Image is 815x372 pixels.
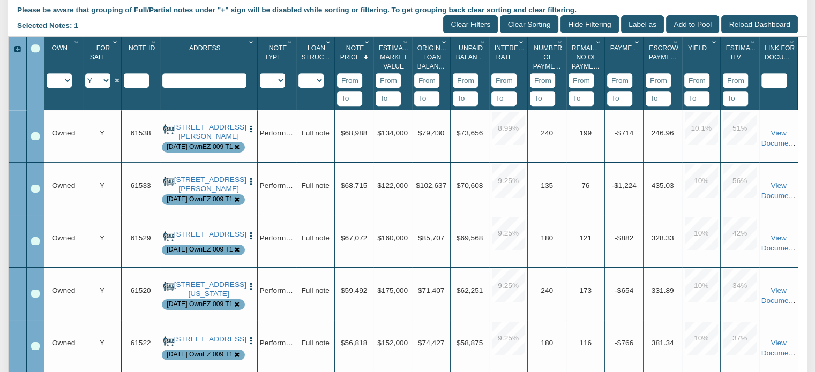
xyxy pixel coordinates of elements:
a: 2312 Silver Maple Court, Indianapolis, IN, 46222 [174,230,244,239]
input: Hide Filtering [560,15,619,33]
span: $69,568 [457,234,483,242]
div: Sort None [85,41,121,88]
div: Note is contained in the pool 8-14-25 OwnEZ 009 T1 [167,245,233,254]
span: Performing [259,339,295,347]
div: Column Menu [72,37,82,47]
div: Select All [31,44,40,53]
a: 3330 Linden Street, Indianapolis, IN, 46227 [174,335,244,344]
div: Sort None [684,41,720,106]
input: To [530,91,555,106]
span: $58,875 [457,339,483,347]
span: $102,637 [416,181,446,189]
div: 9.25 [492,322,525,355]
img: for_sale.png [163,335,174,346]
span: 199 [579,129,592,137]
span: 331.89 [652,286,674,294]
div: Estimated Itv Sort None [723,41,759,73]
div: Column Menu [478,37,488,47]
button: Press to open the note menu [246,335,256,346]
span: Y [100,129,104,137]
span: 246.96 [652,129,674,137]
div: Column Menu [671,37,681,47]
div: Payment(P&I) Sort None [607,41,643,73]
div: Sort None [376,41,412,106]
div: Note Id Sort None [124,41,160,73]
div: 51.0 [723,112,757,145]
div: Yield Sort None [684,41,720,73]
div: Sort None [723,41,759,106]
span: -$1,224 [611,181,636,189]
div: 10.1 [685,112,718,145]
span: Sort Descending [362,54,370,60]
span: Own [51,44,68,52]
div: Column Menu [748,37,758,47]
div: Row 4, Row Selection Checkbox [31,290,40,298]
div: Selected Notes: 1 [17,15,86,36]
span: 61520 [131,286,151,294]
span: Owned [52,234,75,242]
div: Sort None [491,41,527,106]
div: Sort None [298,41,334,88]
span: 173 [579,286,592,294]
div: Sort None [453,41,489,106]
div: Row 5, Row Selection Checkbox [31,342,40,351]
span: Owned [52,181,75,189]
div: Column Menu [709,37,720,47]
span: Link For Documents [765,44,806,61]
span: Loan Structure [302,44,342,61]
div: Expand All [9,44,26,55]
span: $71,407 [418,286,444,294]
div: Column Menu [401,37,411,47]
div: Column Menu [517,37,527,47]
span: Address [189,44,221,52]
span: Unpaid Balance [456,44,487,61]
img: cell-menu.png [246,282,256,291]
input: Add to Pool [666,15,719,33]
input: To [414,91,439,106]
div: Sort None [260,41,296,88]
span: $152,000 [377,339,408,347]
div: 9.25 [492,164,525,198]
span: $79,430 [418,129,444,137]
span: -$714 [615,129,633,137]
img: for_sale.png [163,230,174,241]
span: 61522 [131,339,151,347]
input: Reload Dashboard [721,15,798,33]
span: Owned [52,286,75,294]
input: From [723,73,748,88]
div: Column Menu [594,37,604,47]
a: View Documents [761,129,798,148]
span: $70,608 [457,181,483,189]
button: Press to open the note menu [246,176,256,186]
div: Column Menu [324,37,334,47]
div: Unpaid Balance Sort None [453,41,489,73]
span: -$882 [615,234,633,242]
a: View Documents [761,286,798,305]
span: -$766 [615,339,633,347]
div: Column Menu [632,37,642,47]
span: 435.03 [652,181,674,189]
div: Sort None [47,41,83,88]
div: 9.25 [492,269,525,302]
span: $175,000 [377,286,408,294]
input: From [684,73,709,88]
input: From [569,73,594,88]
span: $68,988 [341,129,367,137]
span: -$654 [615,286,633,294]
button: Press to open the note menu [246,123,256,134]
span: 180 [541,339,553,347]
a: View Documents [761,339,798,358]
input: To [684,91,709,106]
img: for_sale.png [163,176,174,187]
span: Remaining No Of Payments [572,44,609,71]
span: Estimated Itv [726,44,763,61]
div: Loan Structure Sort None [298,41,334,73]
div: Row 2, Row Selection Checkbox [31,185,40,193]
div: Note is contained in the pool 8-14-25 OwnEZ 009 T1 [167,300,233,309]
button: Press to open the note menu [246,230,256,241]
div: Column Menu [246,37,257,47]
span: Note Type [264,44,287,61]
div: Column Menu [555,37,565,47]
div: Row 3, Row Selection Checkbox [31,237,40,246]
div: Column Menu [149,37,159,47]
